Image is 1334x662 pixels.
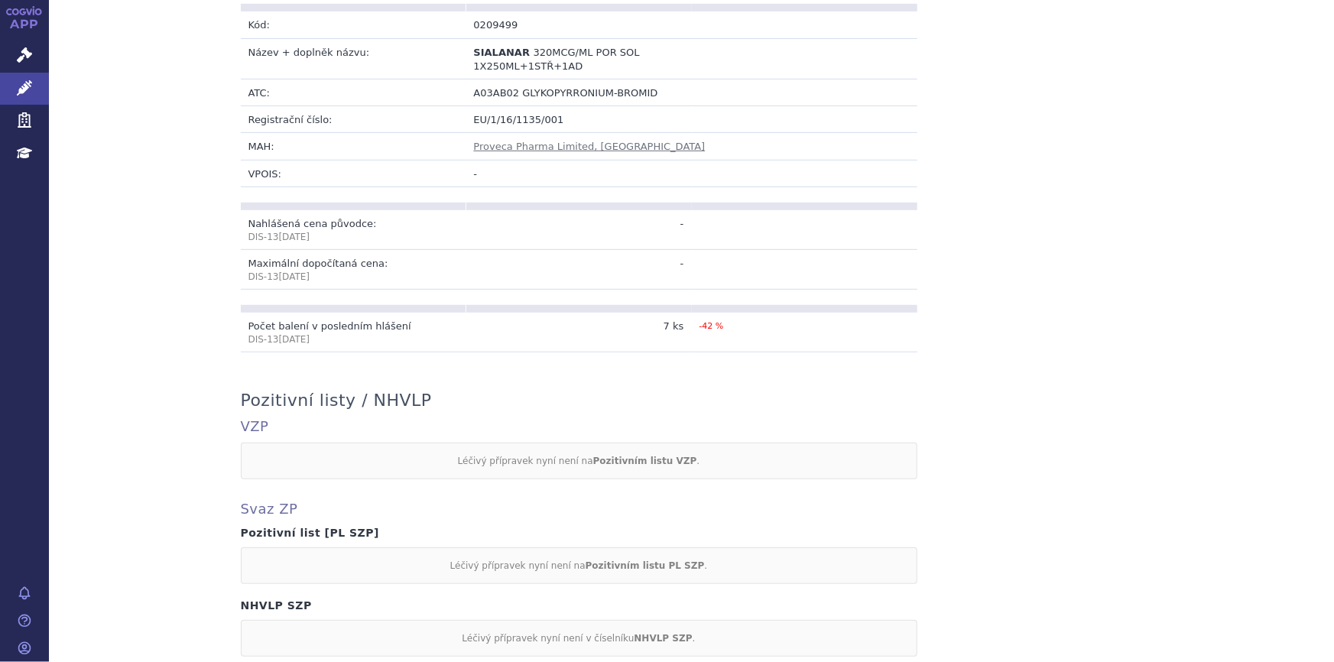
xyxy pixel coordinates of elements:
div: Léčivý přípravek nyní není v číselníku . [241,620,917,657]
span: GLYKOPYRRONIUM-BROMID [522,87,657,99]
td: EU/1/16/1135/001 [466,106,917,133]
h4: NHVLP SZP [241,599,1143,612]
td: Počet balení v posledním hlášení [241,313,466,352]
td: - [466,249,692,289]
p: DIS-13 [248,231,459,244]
h3: Pozitivní listy / NHVLP [241,391,432,411]
td: ATC: [241,80,466,106]
td: MAH: [241,133,466,160]
strong: NHVLP SZP [635,633,693,644]
a: Proveca Pharma Limited, [GEOGRAPHIC_DATA] [474,141,706,152]
td: Nahlášená cena původce: [241,210,466,250]
td: Kód: [241,11,466,38]
div: Léčivý přípravek nyní není na . [241,443,917,479]
td: - [466,210,692,250]
p: DIS-13 [248,333,459,346]
span: [DATE] [279,271,310,282]
div: Léčivý přípravek nyní není na . [241,547,917,584]
span: -42 % [699,321,724,331]
span: [DATE] [279,334,310,345]
td: 0209499 [466,11,692,38]
p: DIS-13 [248,271,459,284]
span: SIALANAR [474,47,531,58]
td: - [466,160,917,187]
strong: Pozitivním listu PL SZP [586,560,705,571]
h4: VZP [241,418,1143,435]
td: VPOIS: [241,160,466,187]
td: Název + doplněk názvu: [241,38,466,79]
span: 320MCG/ML POR SOL 1X250ML+1STŘ+1AD [474,47,640,72]
h4: Svaz ZP [241,501,1143,518]
strong: Pozitivním listu VZP [593,456,697,466]
span: A03AB02 [474,87,520,99]
td: Registrační číslo: [241,106,466,133]
h4: Pozitivní list [PL SZP] [241,527,1143,540]
td: Maximální dopočítaná cena: [241,249,466,289]
span: [DATE] [279,232,310,242]
td: 7 ks [466,313,692,352]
